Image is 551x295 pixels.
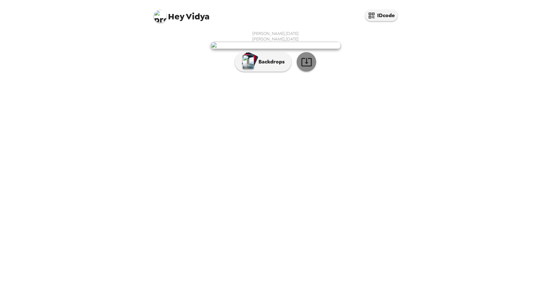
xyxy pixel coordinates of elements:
button: Backdrops [235,52,292,72]
span: Hey [168,11,185,22]
p: Backdrops [255,58,285,66]
span: [PERSON_NAME] , [DATE] [252,31,299,36]
img: user [211,42,341,49]
span: [PERSON_NAME] , [DATE] [252,36,299,42]
img: profile pic [154,10,167,23]
span: Vidya [154,6,210,21]
button: IDcode [365,10,398,21]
